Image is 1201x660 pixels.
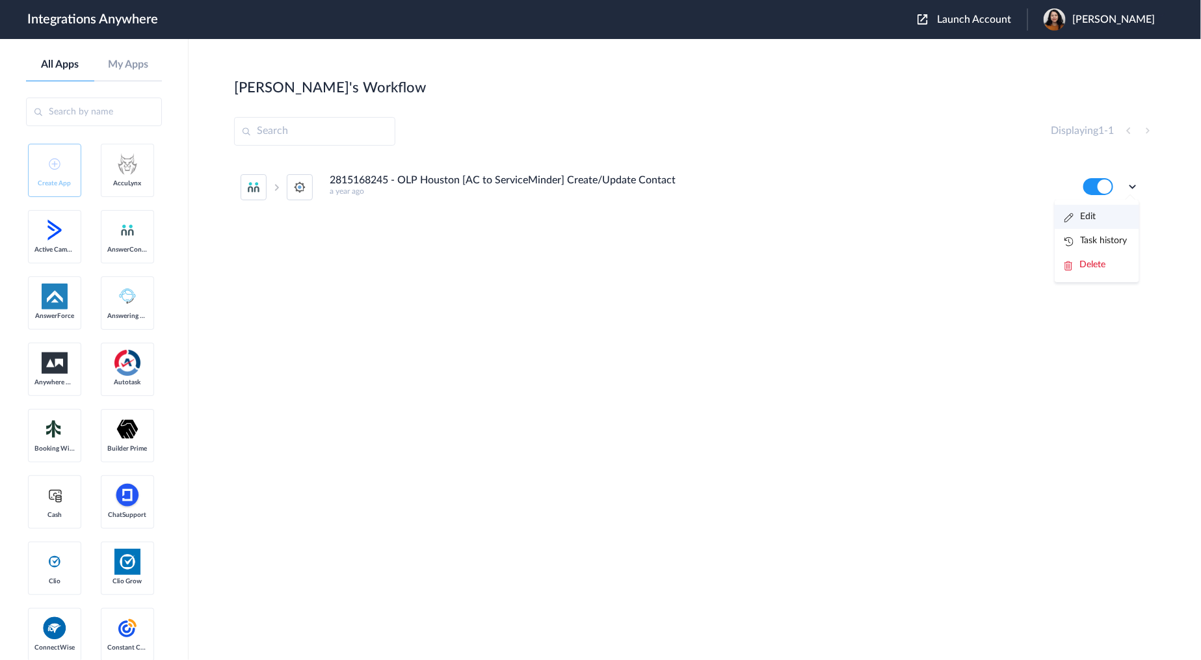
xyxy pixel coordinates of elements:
[114,615,140,641] img: constant-contact.svg
[107,644,148,652] span: Constant Contact
[1098,125,1104,136] span: 1
[34,246,75,254] span: Active Campaign
[330,174,676,187] h4: 2815168245 - OLP Houston [AC to ServiceMinder] Create/Update Contact
[114,350,140,376] img: autotask.png
[94,59,163,71] a: My Apps
[107,378,148,386] span: Autotask
[917,14,1027,26] button: Launch Account
[42,615,68,640] img: connectwise.png
[42,352,68,374] img: aww.png
[34,511,75,519] span: Cash
[34,445,75,453] span: Booking Widget
[107,179,148,187] span: AccuLynx
[34,378,75,386] span: Anywhere Works
[114,151,140,177] img: acculynx-logo.svg
[42,284,68,310] img: af-app-logo.svg
[1044,8,1066,31] img: blob
[1079,260,1105,269] span: Delete
[1051,125,1114,137] h4: Displaying -
[1072,14,1155,26] span: [PERSON_NAME]
[114,416,140,442] img: builder-prime-logo.svg
[1064,212,1096,221] a: Edit
[34,644,75,652] span: ConnectWise
[107,511,148,519] span: ChatSupport
[107,246,148,254] span: AnswerConnect
[34,577,75,585] span: Clio
[937,14,1011,25] span: Launch Account
[114,284,140,310] img: Answering_service.png
[34,312,75,320] span: AnswerForce
[26,98,162,126] input: Search by name
[49,158,60,170] img: add-icon.svg
[47,554,62,570] img: clio-logo.svg
[107,577,148,585] span: Clio Grow
[34,179,75,187] span: Create App
[114,482,140,508] img: chatsupport-icon.svg
[26,59,94,71] a: All Apps
[234,117,395,146] input: Search
[917,14,928,25] img: launch-acct-icon.svg
[107,445,148,453] span: Builder Prime
[114,549,140,575] img: Clio.jpg
[107,312,148,320] span: Answering Service
[27,12,158,27] h1: Integrations Anywhere
[330,187,1066,196] h5: a year ago
[47,488,63,503] img: cash-logo.svg
[120,222,135,238] img: answerconnect-logo.svg
[234,79,426,96] h2: [PERSON_NAME]'s Workflow
[42,217,68,243] img: active-campaign-logo.svg
[1108,125,1114,136] span: 1
[42,417,68,441] img: Setmore_Logo.svg
[1064,236,1127,245] a: Task history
